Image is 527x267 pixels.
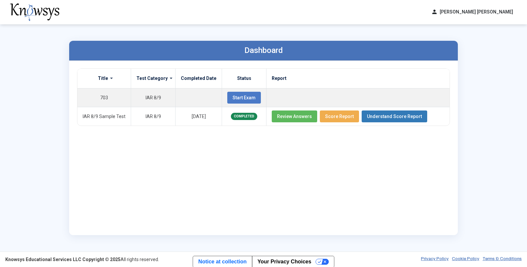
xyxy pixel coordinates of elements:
td: 703 [77,88,131,107]
span: person [431,9,438,15]
span: Review Answers [277,114,312,119]
td: IAR 8/9 [131,107,176,126]
button: Understand Score Report [362,110,427,122]
span: Start Exam [233,95,256,100]
label: Title [98,75,108,81]
a: Privacy Policy [421,256,449,263]
span: COMPLETED [231,113,257,120]
label: Completed Date [181,75,216,81]
div: All rights reserved. [5,256,159,263]
a: Cookie Policy [452,256,479,263]
th: Status [222,69,266,88]
button: person[PERSON_NAME] [PERSON_NAME] [427,7,517,17]
strong: Knowsys Educational Services LLC Copyright © 2025 [5,257,121,262]
th: Report [266,69,450,88]
button: Review Answers [272,110,317,122]
td: IAR 8/9 [131,88,176,107]
label: Test Category [136,75,168,81]
button: Score Report [320,110,359,122]
button: Start Exam [227,92,261,104]
img: knowsys-logo.png [10,3,59,21]
span: Score Report [325,114,354,119]
label: Dashboard [244,46,283,55]
a: Terms & Conditions [483,256,522,263]
span: Understand Score Report [367,114,422,119]
td: [DATE] [176,107,222,126]
td: IAR 8/9 Sample Test [77,107,131,126]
